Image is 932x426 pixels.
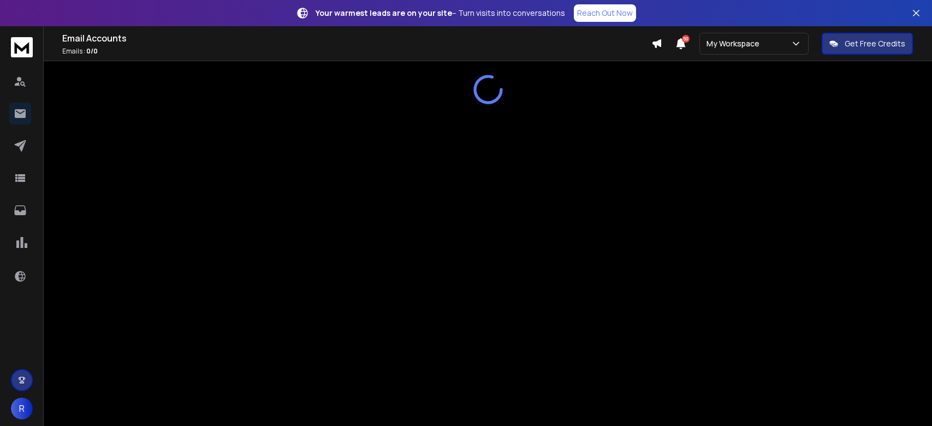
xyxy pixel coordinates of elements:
img: logo [11,37,33,57]
strong: Your warmest leads are on your site [316,8,452,18]
h1: Email Accounts [62,32,651,45]
a: Reach Out Now [574,4,636,22]
button: Get Free Credits [822,33,913,55]
p: – Turn visits into conversations [316,8,565,19]
p: Emails : [62,47,651,56]
p: Reach Out Now [577,8,633,19]
p: Get Free Credits [845,38,905,49]
p: My Workspace [707,38,764,49]
span: 50 [682,35,690,43]
button: R [11,398,33,419]
span: 0 / 0 [86,46,98,56]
